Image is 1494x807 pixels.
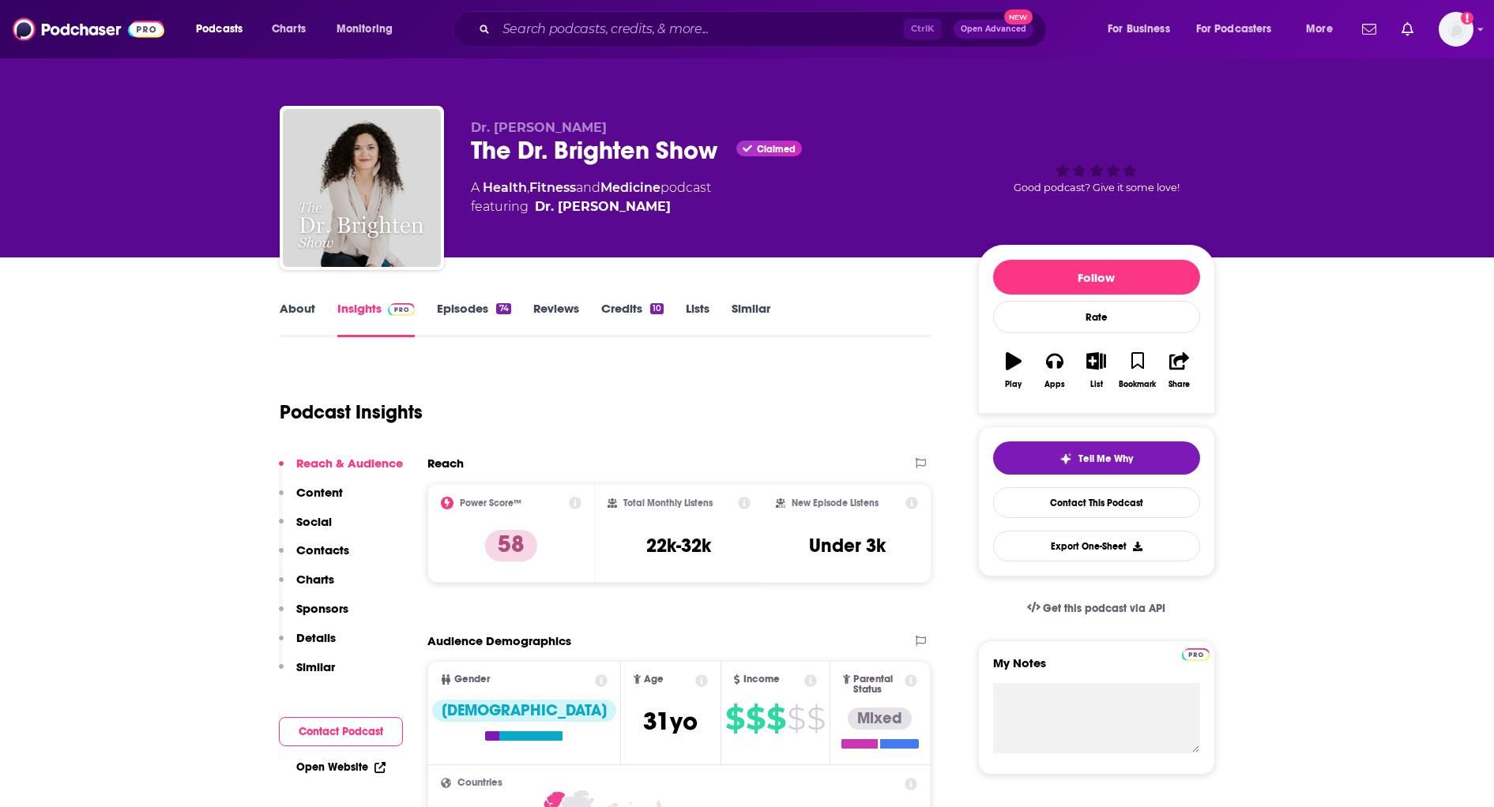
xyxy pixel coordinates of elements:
[1004,9,1033,24] span: New
[1295,17,1353,42] button: open menu
[296,760,386,774] a: Open Website
[296,572,334,587] p: Charts
[1090,380,1103,389] div: List
[848,708,912,730] div: Mixed
[1461,12,1473,24] svg: Add a profile image
[296,456,403,471] p: Reach & Audience
[427,633,571,648] h2: Audience Demographics
[1078,452,1133,465] span: Tell Me Why
[600,180,660,195] a: Medicine
[757,145,796,153] span: Claimed
[904,19,941,39] span: Ctrl K
[993,260,1200,295] button: Follow
[279,485,343,514] button: Content
[1005,380,1022,389] div: Play
[272,18,306,40] span: Charts
[468,11,1062,47] div: Search podcasts, credits, & more...
[185,17,263,42] button: open menu
[1075,342,1116,399] button: List
[296,630,336,645] p: Details
[460,497,521,509] h2: Power Score™
[471,120,607,135] span: Dr. [PERSON_NAME]
[809,534,886,557] h3: Under 3k
[279,514,332,543] button: Social
[196,18,243,40] span: Podcasts
[686,301,709,337] a: Lists
[1108,18,1170,40] span: For Business
[296,485,343,500] p: Content
[337,301,416,337] a: InsightsPodchaser Pro
[993,487,1200,518] a: Contact This Podcast
[427,456,464,471] h2: Reach
[432,700,616,722] div: [DEMOGRAPHIC_DATA]
[1395,16,1420,43] a: Show notifications dropdown
[1196,18,1272,40] span: For Podcasters
[743,674,780,685] span: Income
[1186,17,1295,42] button: open menu
[746,706,765,731] span: $
[280,301,315,337] a: About
[485,530,537,561] p: 58
[280,400,423,424] h1: Podcast Insights
[262,17,315,42] a: Charts
[279,659,335,689] button: Similar
[1158,342,1199,399] button: Share
[1014,589,1179,628] a: Get this podcast via API
[457,778,502,788] span: Countries
[978,120,1215,218] div: Good podcast? Give it some love!
[1356,16,1383,43] a: Show notifications dropdown
[279,572,334,601] button: Charts
[279,542,349,572] button: Contacts
[1306,18,1333,40] span: More
[496,17,904,42] input: Search podcasts, credits, & more...
[993,441,1200,475] button: tell me why sparkleTell Me Why
[993,531,1200,561] button: Export One-Sheet
[601,301,664,337] a: Credits10
[993,342,1034,399] button: Play
[533,301,579,337] a: Reviews
[326,17,413,42] button: open menu
[1439,12,1473,47] button: Show profile menu
[1059,452,1072,465] img: tell me why sparkle
[643,706,698,737] span: 31 yo
[279,601,348,630] button: Sponsors
[993,655,1200,683] label: My Notes
[1097,17,1190,42] button: open menu
[644,674,664,685] span: Age
[13,14,164,44] img: Podchaser - Follow, Share and Rate Podcasts
[471,197,711,216] span: featuring
[1439,12,1473,47] span: Logged in as Ashley_Beenen
[1168,380,1190,389] div: Share
[766,706,785,731] span: $
[1043,602,1165,615] span: Get this podcast via API
[787,706,805,731] span: $
[454,674,490,685] span: Gender
[993,301,1200,333] div: Rate
[1182,646,1210,661] a: Pro website
[296,542,349,557] p: Contacts
[337,18,393,40] span: Monitoring
[1119,380,1156,389] div: Bookmark
[496,303,510,314] div: 74
[792,497,879,509] h2: New Episode Listens
[1439,12,1473,47] img: User Profile
[283,109,441,267] img: The Dr. Brighten Show
[725,706,744,731] span: $
[961,25,1026,33] span: Open Advanced
[279,630,336,659] button: Details
[1182,648,1210,661] img: Podchaser Pro
[388,303,416,316] img: Podchaser Pro
[527,180,529,195] span: ,
[535,197,671,216] a: Dr. [PERSON_NAME]
[623,497,713,509] h2: Total Monthly Listens
[1014,182,1180,193] span: Good podcast? Give it some love!
[471,178,711,216] div: A podcast
[807,706,825,731] span: $
[1117,342,1158,399] button: Bookmark
[279,456,403,485] button: Reach & Audience
[279,717,403,746] button: Contact Podcast
[576,180,600,195] span: and
[437,301,510,337] a: Episodes74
